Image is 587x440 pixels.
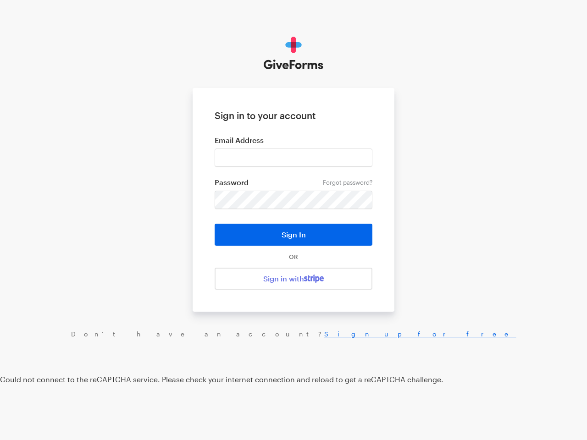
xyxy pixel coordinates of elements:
[9,330,578,338] div: Don’t have an account?
[324,330,516,338] a: Sign up for free
[264,37,324,70] img: GiveForms
[215,224,372,246] button: Sign In
[323,179,372,186] a: Forgot password?
[215,110,372,121] h1: Sign in to your account
[304,275,324,283] img: stripe-07469f1003232ad58a8838275b02f7af1ac9ba95304e10fa954b414cd571f63b.svg
[215,178,372,187] label: Password
[215,268,372,290] a: Sign in with
[215,136,372,145] label: Email Address
[287,253,300,260] span: OR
